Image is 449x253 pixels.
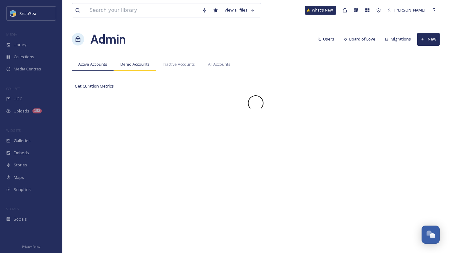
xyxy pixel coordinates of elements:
button: Migrations [382,33,414,45]
span: UGC [14,96,22,102]
span: Media Centres [14,66,41,72]
span: Socials [14,216,27,222]
button: Users [314,33,337,45]
div: 152 [32,108,42,113]
a: [PERSON_NAME] [384,4,428,16]
span: Maps [14,174,24,180]
span: SnapSea [19,11,36,16]
span: Active Accounts [78,61,107,67]
a: What's New [305,6,336,15]
span: [PERSON_NAME] [394,7,425,13]
button: New [417,33,440,45]
span: Collections [14,54,34,60]
span: WIDGETS [6,128,21,133]
span: SnapLink [14,187,31,193]
a: View all files [221,4,258,16]
img: snapsea-logo.png [10,10,16,17]
a: Board of Love [340,33,382,45]
a: Migrations [382,33,417,45]
a: Privacy Policy [22,242,40,250]
span: Galleries [14,138,31,144]
button: Board of Love [340,33,379,45]
span: COLLECT [6,86,20,91]
span: Stories [14,162,27,168]
button: Open Chat [422,226,440,244]
span: All Accounts [208,61,230,67]
span: Inactive Accounts [163,61,195,67]
span: Uploads [14,108,29,114]
span: SOCIALS [6,207,19,211]
div: Get Curation Metrics [72,80,440,92]
a: Admin [90,30,126,49]
input: Search your library [86,3,199,17]
span: MEDIA [6,32,17,37]
span: Library [14,42,26,48]
span: Demo Accounts [120,61,150,67]
span: Privacy Policy [22,245,40,249]
span: Embeds [14,150,29,156]
a: Users [314,33,340,45]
